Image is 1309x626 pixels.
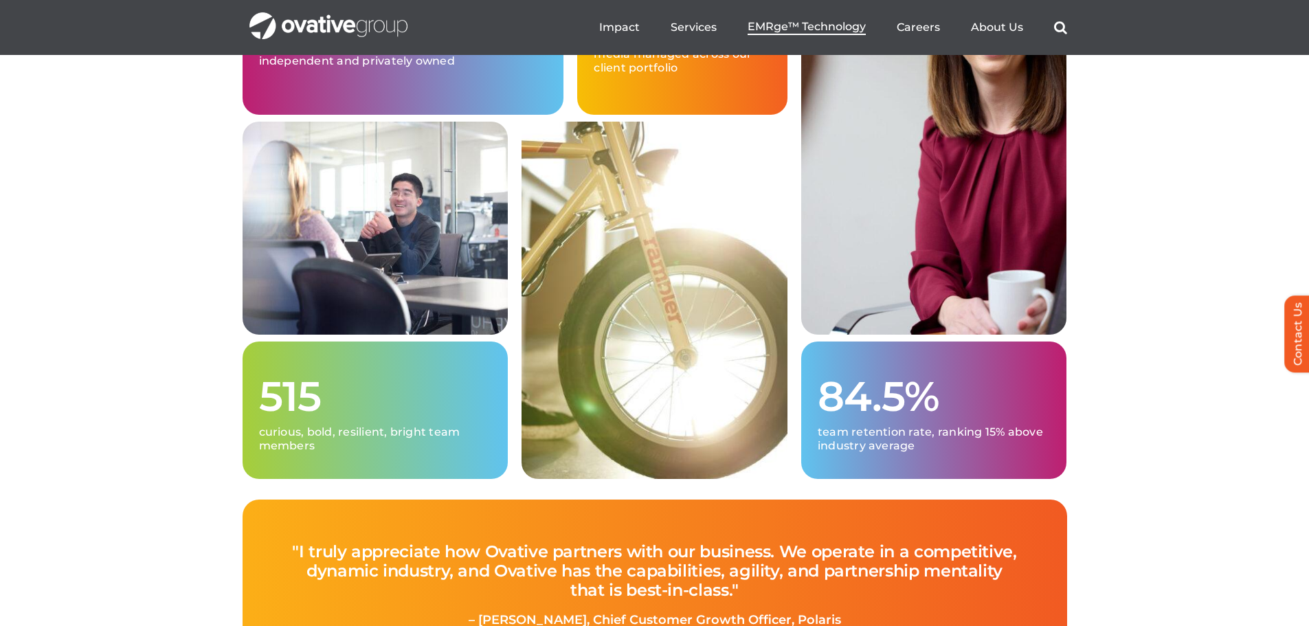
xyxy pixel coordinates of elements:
[897,21,940,34] a: Careers
[259,425,492,453] p: curious, bold, resilient, bright team members
[1054,21,1067,34] a: Search
[259,375,492,418] h1: 515
[259,54,548,68] p: independent and privately owned
[599,21,640,34] a: Impact
[818,375,1051,418] h1: 84.5%
[249,11,407,24] a: OG_Full_horizontal_WHT
[275,528,1035,614] h4: "I truly appreciate how Ovative partners with our business. We operate in a competitive, dynamic ...
[748,20,866,34] span: EMRge™ Technology
[971,21,1023,34] a: About Us
[748,20,866,35] a: EMRge™ Technology
[594,47,770,75] p: media managed across our client portfolio
[671,21,717,34] a: Services
[243,122,508,335] img: Home – Grid 1
[522,122,787,479] img: Home – Grid 2
[818,425,1051,453] p: team retention rate, ranking 15% above industry average
[599,5,1067,49] nav: Menu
